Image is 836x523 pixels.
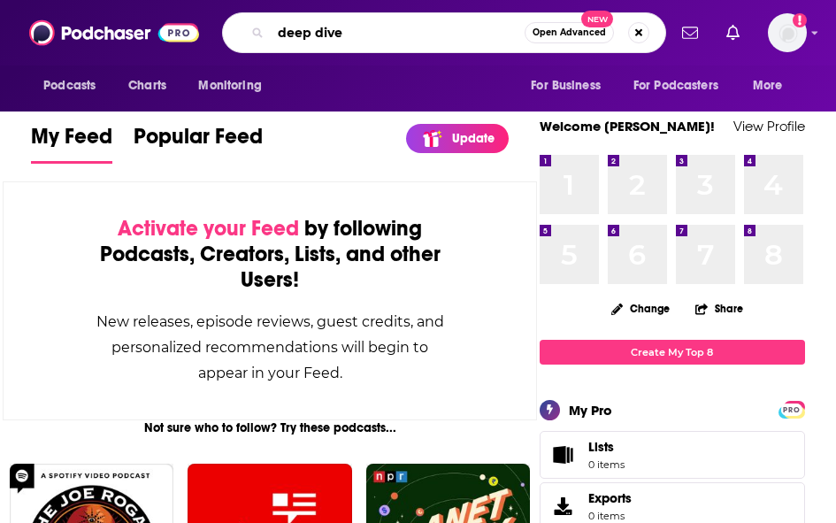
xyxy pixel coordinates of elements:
button: open menu [31,69,119,103]
span: My Feed [31,123,112,160]
div: by following Podcasts, Creators, Lists, and other Users! [92,216,448,293]
span: New [581,11,613,27]
a: Welcome [PERSON_NAME]! [540,118,715,135]
span: Logged in as alisoncerri [768,13,807,52]
a: Popular Feed [134,123,263,164]
span: Lists [588,439,625,455]
a: Update [406,124,509,153]
span: 0 items [588,510,632,522]
span: Exports [588,490,632,506]
a: Charts [117,69,177,103]
img: Podchaser - Follow, Share and Rate Podcasts [29,16,199,50]
button: Change [601,297,680,319]
span: Exports [546,494,581,519]
button: open menu [740,69,805,103]
span: For Podcasters [633,73,718,98]
p: Update [452,131,495,146]
span: Lists [546,442,581,467]
span: Popular Feed [134,123,263,160]
span: For Business [531,73,601,98]
a: Lists [540,431,805,479]
svg: Add a profile image [793,13,807,27]
span: Open Advanced [533,28,606,37]
span: Monitoring [198,73,261,98]
div: New releases, episode reviews, guest credits, and personalized recommendations will begin to appe... [92,309,448,386]
span: Lists [588,439,614,455]
span: Podcasts [43,73,96,98]
span: More [753,73,783,98]
img: User Profile [768,13,807,52]
div: My Pro [569,402,612,419]
button: Show profile menu [768,13,807,52]
span: PRO [781,404,802,417]
button: open menu [622,69,744,103]
a: My Feed [31,123,112,164]
div: Search podcasts, credits, & more... [222,12,666,53]
input: Search podcasts, credits, & more... [271,19,525,47]
span: 0 items [588,458,625,471]
button: open menu [186,69,284,103]
a: Create My Top 8 [540,340,805,364]
a: Show notifications dropdown [675,18,705,48]
span: Activate your Feed [118,215,299,242]
a: View Profile [733,118,805,135]
span: Charts [128,73,166,98]
div: Not sure who to follow? Try these podcasts... [3,420,537,435]
button: Share [694,291,744,326]
a: PRO [781,402,802,415]
a: Show notifications dropdown [719,18,747,48]
button: Open AdvancedNew [525,22,614,43]
button: open menu [518,69,623,103]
